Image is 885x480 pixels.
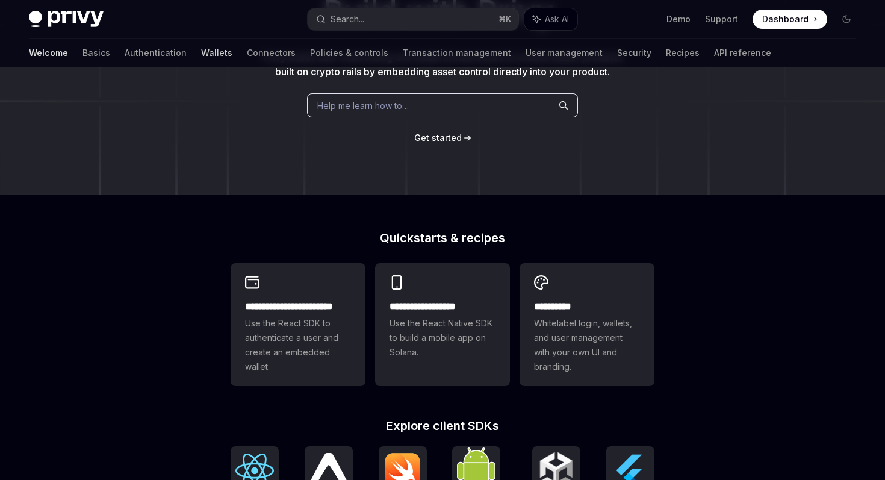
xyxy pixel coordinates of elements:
a: Transaction management [403,39,511,67]
button: Toggle dark mode [837,10,856,29]
a: Wallets [201,39,232,67]
span: Ask AI [545,13,569,25]
span: Whitelabel login, wallets, and user management with your own UI and branding. [534,316,640,374]
a: Policies & controls [310,39,388,67]
a: Dashboard [753,10,827,29]
a: **** *****Whitelabel login, wallets, and user management with your own UI and branding. [520,263,654,386]
h2: Explore client SDKs [231,420,654,432]
span: Get started [414,132,462,143]
button: Search...⌘K [308,8,518,30]
a: **** **** **** ***Use the React Native SDK to build a mobile app on Solana. [375,263,510,386]
span: Use the React Native SDK to build a mobile app on Solana. [390,316,495,360]
a: Support [705,13,738,25]
a: Get started [414,132,462,144]
h2: Quickstarts & recipes [231,232,654,244]
a: Demo [666,13,691,25]
a: Basics [82,39,110,67]
a: Recipes [666,39,700,67]
span: ⌘ K [498,14,511,24]
a: Authentication [125,39,187,67]
span: Help me learn how to… [317,99,409,112]
a: API reference [714,39,771,67]
button: Ask AI [524,8,577,30]
span: Dashboard [762,13,809,25]
a: User management [526,39,603,67]
div: Search... [331,12,364,26]
a: Welcome [29,39,68,67]
span: Use the React SDK to authenticate a user and create an embedded wallet. [245,316,351,374]
a: Security [617,39,651,67]
img: dark logo [29,11,104,28]
a: Connectors [247,39,296,67]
